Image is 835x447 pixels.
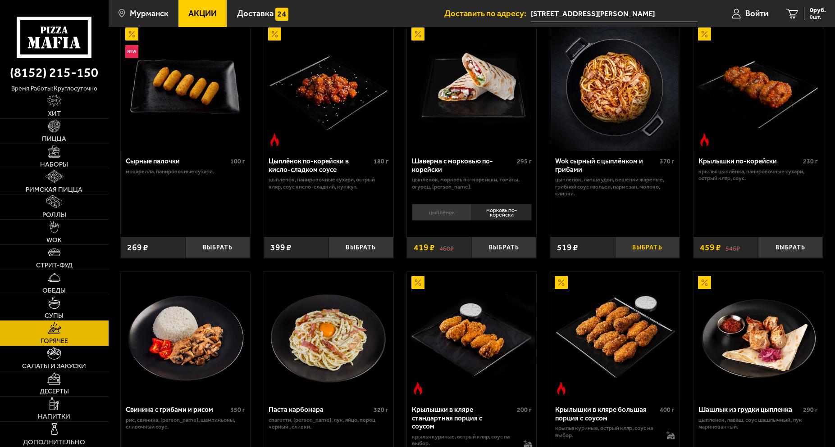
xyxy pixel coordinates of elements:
button: Выбрать [185,237,250,258]
img: Wok сырный с цыплёнком и грибами [551,23,679,151]
span: 350 г [230,406,245,414]
span: Пицца [42,135,66,142]
span: 0 руб. [810,7,826,14]
span: 320 г [374,406,388,414]
button: Выбрать [615,237,680,258]
img: 15daf4d41897b9f0e9f617042186c801.svg [275,8,288,21]
img: Новинка [125,45,138,58]
div: Свинина с грибами и рисом [126,406,228,414]
p: моцарелла, панировочные сухари. [126,168,246,175]
img: Акционный [411,276,424,289]
a: АкционныйШашлык из грудки цыпленка [694,272,823,399]
span: Мурманск [130,9,169,18]
a: АкционныйОстрое блюдоЦыплёнок по-корейски в кисло-сладком соусе [264,23,393,151]
button: Выбрать [758,237,822,258]
span: 419 ₽ [414,243,435,252]
li: морковь по-корейски [471,204,531,221]
div: 0 [407,201,536,230]
p: цыпленок, панировочные сухари, острый кляр, Соус кисло-сладкий, кунжут. [269,176,388,190]
img: Крылышки в кляре стандартная порция c соусом [408,272,535,399]
span: Обеды [42,287,66,294]
p: спагетти, [PERSON_NAME], лук, яйцо, перец черный , сливки. [269,416,388,430]
div: Сырные палочки [126,157,228,166]
img: Шаверма с морковью по-корейски [408,23,535,151]
span: улица Профессора Сомова, 4 [531,5,698,22]
span: Десерты [40,388,69,395]
div: Цыплёнок по-корейски в кисло-сладком соусе [269,157,371,174]
input: Ваш адрес доставки [531,5,698,22]
div: Крылышки по-корейски [698,157,801,166]
span: Акции [188,9,217,18]
span: 269 ₽ [127,243,148,252]
span: 399 ₽ [270,243,292,252]
button: Выбрать [472,237,536,258]
span: 459 ₽ [700,243,721,252]
span: 370 г [660,158,675,165]
span: Войти [745,9,768,18]
a: АкционныйНовинкаСырные палочки [121,23,250,151]
a: Свинина с грибами и рисом [121,272,250,399]
img: Острое блюдо [555,382,568,395]
a: АкционныйОстрое блюдоКрылышки по-корейски [694,23,823,151]
span: 180 г [374,158,388,165]
span: 200 г [517,406,532,414]
span: 290 г [803,406,818,414]
p: крылья куриные, острый кляр, соус на выбор. [555,424,658,438]
span: 400 г [660,406,675,414]
img: Свинина с грибами и рисом [122,272,249,399]
img: Акционный [698,276,711,289]
button: Выбрать [329,237,393,258]
img: Крылышки в кляре большая порция c соусом [551,272,679,399]
p: цыпленок, лапша удон, вешенки жареные, грибной соус Жюльен, пармезан, молоко, сливки. [555,176,675,197]
span: Доставить по адресу: [444,9,531,18]
span: Доставка [237,9,274,18]
span: 0 шт. [810,14,826,20]
span: Наборы [40,161,68,168]
img: Острое блюдо [268,133,281,146]
img: Шашлык из грудки цыпленка [694,272,822,399]
a: Паста карбонара [264,272,393,399]
p: цыпленок, лаваш, соус шашлычный, лук маринованный. [698,416,818,430]
span: WOK [46,237,62,244]
img: Акционный [125,27,138,41]
span: 519 ₽ [557,243,578,252]
s: 460 ₽ [439,243,454,252]
span: Хит [48,110,61,117]
span: Дополнительно [23,439,85,446]
span: 295 г [517,158,532,165]
img: Акционный [268,27,281,41]
img: Цыплёнок по-корейски в кисло-сладком соусе [265,23,392,151]
img: Сырные палочки [122,23,249,151]
img: Крылышки по-корейски [694,23,822,151]
a: Wok сырный с цыплёнком и грибами [550,23,680,151]
img: Акционный [698,27,711,41]
div: Шашлык из грудки цыпленка [698,406,801,414]
p: крылья куриные, острый кляр, соус на выбор. [412,433,515,447]
div: Шаверма с морковью по-корейски [412,157,515,174]
span: 100 г [230,158,245,165]
span: Стрит-фуд [36,262,73,269]
img: Паста карбонара [265,272,392,399]
span: Роллы [42,212,66,218]
img: Акционный [555,276,568,289]
span: Салаты и закуски [22,363,86,370]
span: 230 г [803,158,818,165]
a: АкционныйШаверма с морковью по-корейски [407,23,536,151]
img: Острое блюдо [698,133,711,146]
a: АкционныйОстрое блюдоКрылышки в кляре стандартная порция c соусом [407,272,536,399]
a: АкционныйОстрое блюдоКрылышки в кляре большая порция c соусом [550,272,680,399]
div: Паста карбонара [269,406,371,414]
span: Супы [45,312,64,319]
img: Акционный [411,27,424,41]
span: Напитки [38,413,70,420]
img: Острое блюдо [411,382,424,395]
div: Wok сырный с цыплёнком и грибами [555,157,658,174]
s: 546 ₽ [725,243,740,252]
div: Крылышки в кляре стандартная порция c соусом [412,406,515,431]
span: Горячее [41,338,68,344]
p: рис, свинина, [PERSON_NAME], шампиньоны, сливочный соус. [126,416,246,430]
p: цыпленок, морковь по-корейски, томаты, огурец, [PERSON_NAME]. [412,176,532,190]
div: Крылышки в кляре большая порция c соусом [555,406,658,422]
p: крылья цыплёнка, панировочные сухари, острый кляр, соус. [698,168,818,182]
span: Римская пицца [26,186,82,193]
